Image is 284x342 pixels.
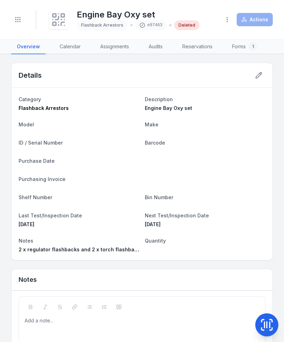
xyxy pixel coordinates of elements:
time: 2/8/2026, 12:00:00 am [145,221,161,227]
time: 2/8/2025, 12:00:00 am [19,221,34,227]
span: Shelf Number [19,194,52,200]
h2: Details [19,70,42,80]
a: Reservations [177,40,218,54]
button: Toggle navigation [11,13,25,26]
span: Description [145,96,173,102]
span: [DATE] [19,221,34,227]
div: 1 [249,42,257,51]
span: Flashback Arrestors [81,22,123,28]
span: Last Test/Inspection Date [19,212,82,218]
a: Calendar [54,40,86,54]
a: Forms1 [226,40,263,54]
span: Engine Bay Oxy set [145,105,192,111]
span: Flashback Arrestors [19,105,69,111]
span: Quantity [145,238,166,244]
span: Model [19,121,34,127]
span: Make [145,121,158,127]
div: Deleted [174,20,200,30]
div: e97463 [135,20,167,30]
h3: Notes [19,275,37,285]
span: Category [19,96,41,102]
span: Bin Number [145,194,173,200]
span: 2 x regulator flashbacks and 2 x torch flashbacks [19,246,143,252]
span: Purchase Date [19,158,55,164]
a: Overview [11,40,46,54]
span: [DATE] [145,221,161,227]
h1: Engine Bay Oxy set [77,9,200,20]
a: Assignments [95,40,135,54]
span: Purchasing Invoice [19,176,66,182]
span: Barcode [145,140,165,146]
span: Notes [19,238,33,244]
a: Audits [143,40,168,54]
span: Next Test/Inspection Date [145,212,209,218]
span: ID / Serial Number [19,140,63,146]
